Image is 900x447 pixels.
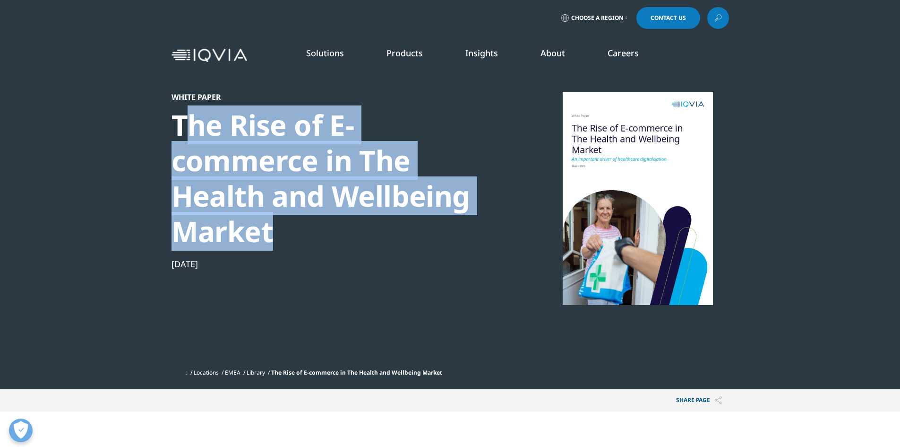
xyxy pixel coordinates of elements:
button: Share PAGEShare PAGE [669,389,729,412]
a: Insights [465,47,498,59]
div: [DATE] [171,258,496,270]
div: The Rise of E-commerce in The Health and Wellbeing Market [171,107,496,249]
span: The Rise of E-commerce in The Health and Wellbeing Market [271,368,442,377]
a: Contact Us [636,7,700,29]
a: EMEA [225,368,240,377]
a: Library [247,368,265,377]
img: IQVIA Healthcare Information Technology and Pharma Clinical Research Company [171,49,247,62]
div: White Paper [171,92,496,102]
button: Abrir preferencias [9,419,33,442]
span: Choose a Region [571,14,624,22]
span: Contact Us [651,15,686,21]
nav: Primary [251,33,729,78]
a: Products [386,47,423,59]
img: Share PAGE [715,396,722,404]
a: Solutions [306,47,344,59]
a: Careers [608,47,639,59]
a: Locations [194,368,219,377]
p: Share PAGE [669,389,729,412]
a: About [540,47,565,59]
